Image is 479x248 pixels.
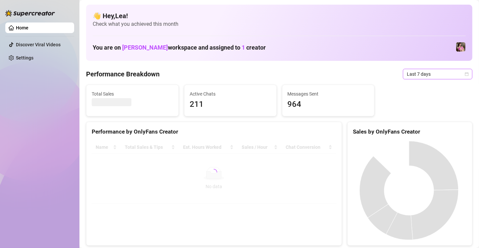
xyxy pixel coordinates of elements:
[5,10,55,17] img: logo-BBDzfeDw.svg
[93,11,466,21] h4: 👋 Hey, Lea !
[93,44,266,51] h1: You are on workspace and assigned to creator
[93,21,466,28] span: Check what you achieved this month
[16,25,28,30] a: Home
[407,69,468,79] span: Last 7 days
[465,72,469,76] span: calendar
[92,127,336,136] div: Performance by OnlyFans Creator
[242,44,245,51] span: 1
[16,55,33,61] a: Settings
[288,98,369,111] span: 964
[353,127,467,136] div: Sales by OnlyFans Creator
[16,42,61,47] a: Discover Viral Videos
[190,90,271,98] span: Active Chats
[288,90,369,98] span: Messages Sent
[190,98,271,111] span: 211
[122,44,168,51] span: [PERSON_NAME]
[210,168,218,177] span: loading
[86,69,160,79] h4: Performance Breakdown
[456,42,465,52] img: Nanner
[92,90,173,98] span: Total Sales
